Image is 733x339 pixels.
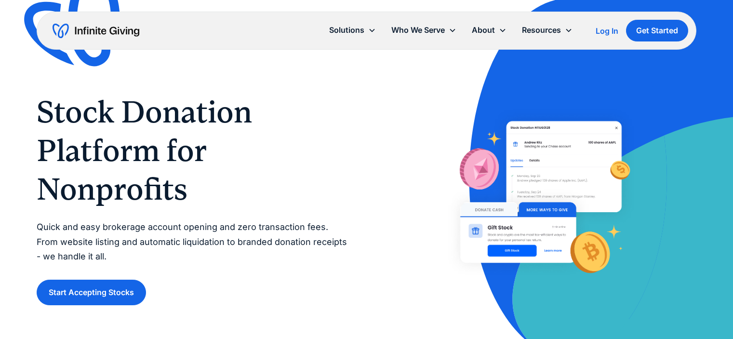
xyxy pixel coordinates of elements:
[472,24,495,37] div: About
[626,20,688,41] a: Get Started
[37,280,146,305] a: Start Accepting Stocks
[37,220,347,264] p: Quick and easy brokerage account opening and zero transaction fees. From website listing and auto...
[514,20,580,41] div: Resources
[522,24,561,37] div: Resources
[384,20,464,41] div: Who We Serve
[53,23,139,39] a: home
[321,20,384,41] div: Solutions
[391,24,445,37] div: Who We Serve
[596,27,618,35] div: Log In
[329,24,364,37] div: Solutions
[596,25,618,37] a: Log In
[464,20,514,41] div: About
[37,93,347,208] h1: Stock Donation Platform for Nonprofits
[445,106,637,292] img: With Infinite Giving’s stock donation platform, it’s easy for donors to give stock to your nonpro...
